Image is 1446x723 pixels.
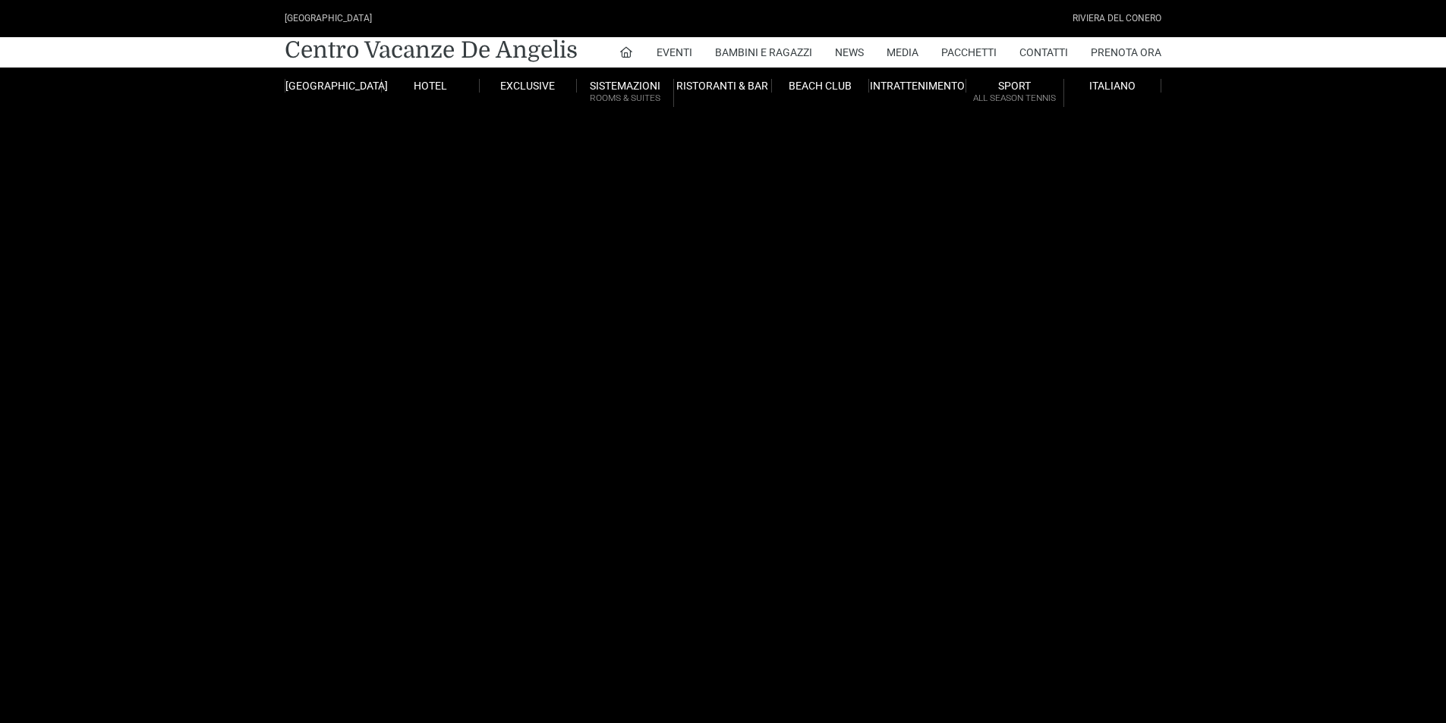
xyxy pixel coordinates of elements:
[941,37,997,68] a: Pacchetti
[382,79,479,93] a: Hotel
[285,11,372,26] div: [GEOGRAPHIC_DATA]
[1019,37,1068,68] a: Contatti
[480,79,577,93] a: Exclusive
[577,91,673,105] small: Rooms & Suites
[869,79,966,93] a: Intrattenimento
[772,79,869,93] a: Beach Club
[715,37,812,68] a: Bambini e Ragazzi
[1089,80,1136,92] span: Italiano
[1091,37,1161,68] a: Prenota Ora
[657,37,692,68] a: Eventi
[285,35,578,65] a: Centro Vacanze De Angelis
[887,37,918,68] a: Media
[577,79,674,107] a: SistemazioniRooms & Suites
[285,79,382,93] a: [GEOGRAPHIC_DATA]
[1064,79,1161,93] a: Italiano
[674,79,771,93] a: Ristoranti & Bar
[966,79,1063,107] a: SportAll Season Tennis
[966,91,1063,105] small: All Season Tennis
[835,37,864,68] a: News
[1073,11,1161,26] div: Riviera Del Conero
